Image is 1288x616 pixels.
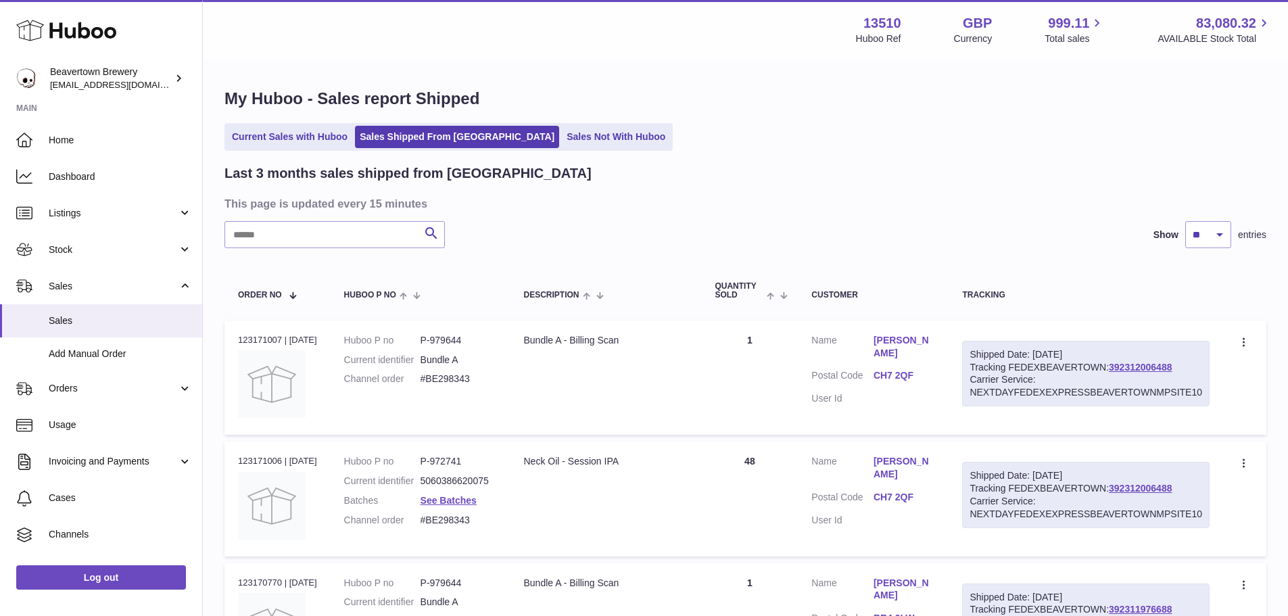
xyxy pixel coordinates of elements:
[224,164,592,183] h2: Last 3 months sales shipped from [GEOGRAPHIC_DATA]
[49,207,178,220] span: Listings
[811,334,874,363] dt: Name
[701,442,798,556] td: 48
[1158,32,1272,45] span: AVAILABLE Stock Total
[811,455,874,484] dt: Name
[523,334,688,347] div: Bundle A - Billing Scan
[874,491,936,504] a: CH7 2QF
[523,577,688,590] div: Bundle A - Billing Scan
[962,341,1210,407] div: Tracking FEDEXBEAVERTOWN:
[344,354,421,366] dt: Current identifier
[224,88,1266,110] h1: My Huboo - Sales report Shipped
[562,126,670,148] a: Sales Not With Huboo
[344,596,421,609] dt: Current identifier
[49,134,192,147] span: Home
[970,348,1202,361] div: Shipped Date: [DATE]
[49,170,192,183] span: Dashboard
[238,350,306,418] img: no-photo.jpg
[970,591,1202,604] div: Shipped Date: [DATE]
[970,495,1202,521] div: Carrier Service: NEXTDAYFEDEXEXPRESSBEAVERTOWNMPSITE10
[1045,32,1105,45] span: Total sales
[49,280,178,293] span: Sales
[49,348,192,360] span: Add Manual Order
[863,14,901,32] strong: 13510
[421,495,477,506] a: See Batches
[874,369,936,382] a: CH7 2QF
[962,291,1210,300] div: Tracking
[1153,229,1178,241] label: Show
[1238,229,1266,241] span: entries
[224,196,1263,211] h3: This page is updated every 15 minutes
[811,491,874,507] dt: Postal Code
[811,291,935,300] div: Customer
[1045,14,1105,45] a: 999.11 Total sales
[49,455,178,468] span: Invoicing and Payments
[49,314,192,327] span: Sales
[238,291,282,300] span: Order No
[1196,14,1256,32] span: 83,080.32
[421,475,497,488] dd: 5060386620075
[238,472,306,540] img: no-photo.jpg
[811,369,874,385] dt: Postal Code
[715,282,763,300] span: Quantity Sold
[344,514,421,527] dt: Channel order
[523,291,579,300] span: Description
[421,455,497,468] dd: P-972741
[50,66,172,91] div: Beavertown Brewery
[970,469,1202,482] div: Shipped Date: [DATE]
[49,382,178,395] span: Orders
[811,514,874,527] dt: User Id
[16,565,186,590] a: Log out
[970,373,1202,399] div: Carrier Service: NEXTDAYFEDEXEXPRESSBEAVERTOWNMPSITE10
[344,291,396,300] span: Huboo P no
[355,126,559,148] a: Sales Shipped From [GEOGRAPHIC_DATA]
[874,577,936,602] a: [PERSON_NAME]
[49,492,192,504] span: Cases
[1109,483,1172,494] a: 392312006488
[344,475,421,488] dt: Current identifier
[874,334,936,360] a: [PERSON_NAME]
[344,334,421,347] dt: Huboo P no
[954,32,993,45] div: Currency
[701,321,798,435] td: 1
[1158,14,1272,45] a: 83,080.32 AVAILABLE Stock Total
[811,577,874,606] dt: Name
[344,494,421,507] dt: Batches
[344,577,421,590] dt: Huboo P no
[238,455,317,467] div: 123171006 | [DATE]
[1048,14,1089,32] span: 999.11
[238,577,317,589] div: 123170770 | [DATE]
[227,126,352,148] a: Current Sales with Huboo
[811,392,874,405] dt: User Id
[49,528,192,541] span: Channels
[856,32,901,45] div: Huboo Ref
[962,462,1210,528] div: Tracking FEDEXBEAVERTOWN:
[523,455,688,468] div: Neck Oil - Session IPA
[963,14,992,32] strong: GBP
[421,577,497,590] dd: P-979644
[49,243,178,256] span: Stock
[49,419,192,431] span: Usage
[16,68,37,89] img: internalAdmin-13510@internal.huboo.com
[344,455,421,468] dt: Huboo P no
[344,373,421,385] dt: Channel order
[1109,604,1172,615] a: 392311976688
[421,354,497,366] dd: Bundle A
[421,373,497,385] dd: #BE298343
[421,514,497,527] dd: #BE298343
[874,455,936,481] a: [PERSON_NAME]
[421,596,497,609] dd: Bundle A
[421,334,497,347] dd: P-979644
[238,334,317,346] div: 123171007 | [DATE]
[50,79,199,90] span: [EMAIL_ADDRESS][DOMAIN_NAME]
[1109,362,1172,373] a: 392312006488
